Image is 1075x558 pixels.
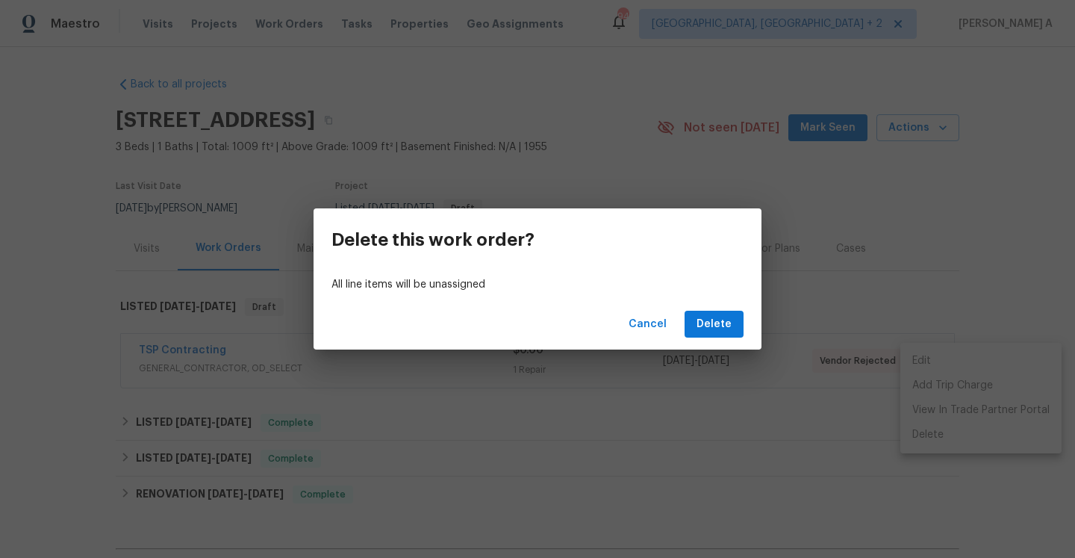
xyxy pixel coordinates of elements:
[685,311,744,338] button: Delete
[629,315,667,334] span: Cancel
[331,229,535,250] h3: Delete this work order?
[331,277,744,293] p: All line items will be unassigned
[623,311,673,338] button: Cancel
[697,315,732,334] span: Delete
